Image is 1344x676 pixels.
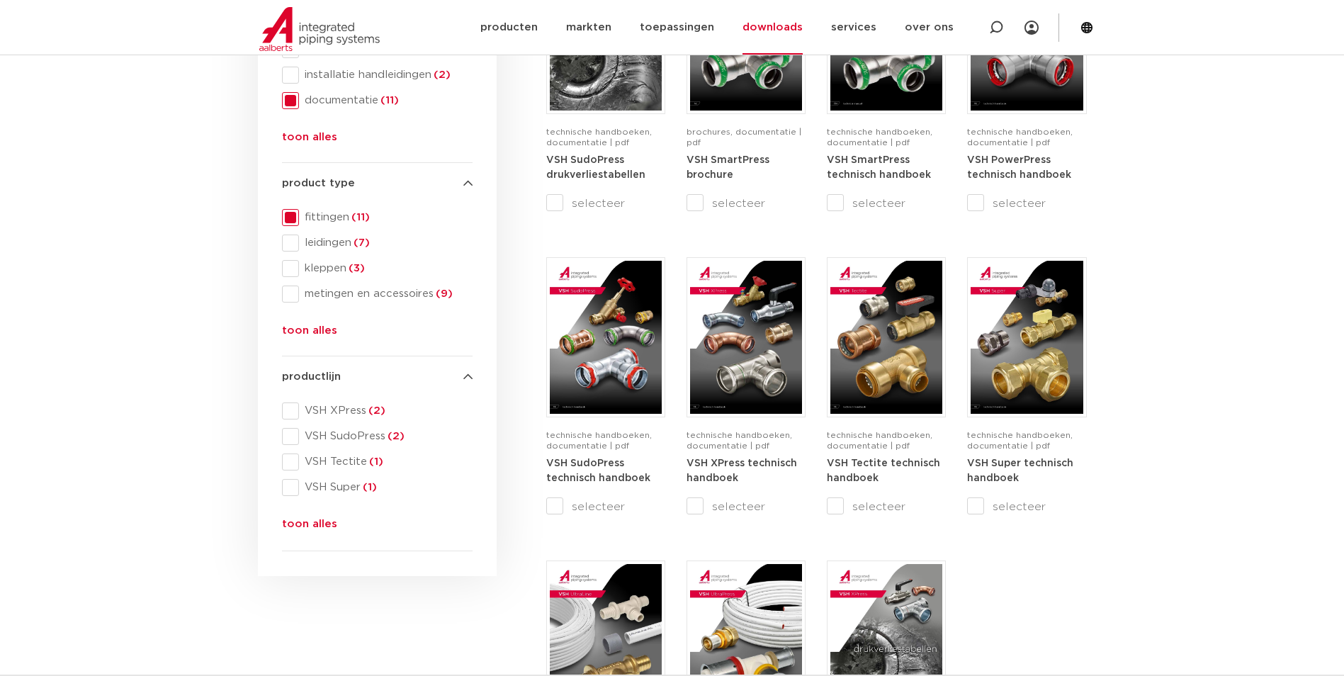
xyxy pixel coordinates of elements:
a: VSH SudoPress technisch handboek [546,458,650,484]
span: brochures, documentatie | pdf [687,128,801,147]
h4: productlijn [282,368,473,385]
span: (3) [346,263,365,274]
span: (11) [378,95,399,106]
button: toon alles [282,516,337,539]
div: kleppen(3) [282,260,473,277]
span: technische handboeken, documentatie | pdf [546,431,652,450]
span: kleppen [299,261,473,276]
label: selecteer [687,498,806,515]
div: VSH Super(1) [282,479,473,496]
label: selecteer [967,195,1086,212]
label: selecteer [546,498,665,515]
a: VSH SmartPress technisch handboek [827,154,931,181]
span: (11) [349,212,370,222]
div: leidingen(7) [282,235,473,252]
span: (2) [385,431,405,441]
label: selecteer [827,498,946,515]
strong: VSH SudoPress drukverliestabellen [546,155,645,181]
h4: product type [282,175,473,192]
img: VSH-SudoPress_A4TM_5001604-2023-3.0_NL-pdf.jpg [550,261,662,414]
div: documentatie(11) [282,92,473,109]
a: VSH XPress technisch handboek [687,458,797,484]
span: (9) [434,288,453,299]
div: VSH XPress(2) [282,402,473,419]
div: VSH Tectite(1) [282,454,473,471]
a: VSH Super technisch handboek [967,458,1073,484]
a: VSH Tectite technisch handboek [827,458,940,484]
img: VSH-Super_A4TM_5007411-2022-2.1_NL-1-pdf.jpg [971,261,1083,414]
strong: VSH SmartPress brochure [687,155,769,181]
strong: VSH PowerPress technisch handboek [967,155,1071,181]
div: metingen en accessoires(9) [282,286,473,303]
span: (7) [351,237,370,248]
span: VSH Tectite [299,455,473,469]
span: technische handboeken, documentatie | pdf [827,431,932,450]
strong: VSH SmartPress technisch handboek [827,155,931,181]
span: technische handboeken, documentatie | pdf [967,431,1073,450]
span: (2) [366,405,385,416]
a: VSH SudoPress drukverliestabellen [546,154,645,181]
span: metingen en accessoires [299,287,473,301]
div: fittingen(11) [282,209,473,226]
span: (1) [361,482,377,492]
span: technische handboeken, documentatie | pdf [827,128,932,147]
span: leidingen [299,236,473,250]
button: toon alles [282,129,337,152]
a: VSH PowerPress technisch handboek [967,154,1071,181]
a: VSH SmartPress brochure [687,154,769,181]
span: VSH SudoPress [299,429,473,444]
span: installatie handleidingen [299,68,473,82]
span: technische handboeken, documentatie | pdf [546,128,652,147]
span: technische handboeken, documentatie | pdf [687,431,792,450]
label: selecteer [967,498,1086,515]
img: VSH-Tectite_A4TM_5009376-2024-2.0_NL-pdf.jpg [830,261,942,414]
span: (1) [367,456,383,467]
span: VSH Super [299,480,473,495]
span: VSH XPress [299,404,473,418]
span: technische handboeken, documentatie | pdf [967,128,1073,147]
span: documentatie [299,94,473,108]
label: selecteer [546,195,665,212]
span: (2) [431,69,451,80]
span: fittingen [299,210,473,225]
div: installatie handleidingen(2) [282,67,473,84]
label: selecteer [827,195,946,212]
label: selecteer [687,195,806,212]
img: VSH-XPress_A4TM_5008762_2025_4.1_NL-pdf.jpg [690,261,802,414]
div: VSH SudoPress(2) [282,428,473,445]
button: toon alles [282,322,337,345]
